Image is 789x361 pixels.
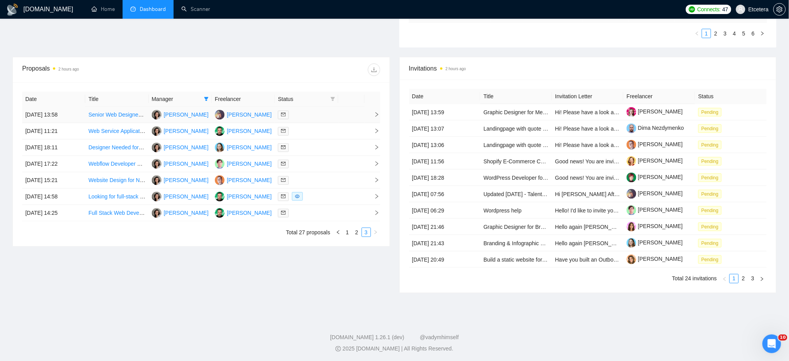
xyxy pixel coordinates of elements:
[164,176,209,184] div: [PERSON_NAME]
[409,64,767,73] span: Invitations
[739,274,748,283] li: 2
[281,178,286,182] span: mail
[720,274,729,283] li: Previous Page
[627,255,636,264] img: c1b9JySzac4x4dgsEyqnJHkcyMhtwYhRX20trAqcVMGYnIMrxZHAKhfppX9twvsE1T
[368,112,380,117] span: right
[692,29,702,38] li: Previous Page
[58,67,79,71] time: 2 hours ago
[164,159,209,168] div: [PERSON_NAME]
[152,159,162,169] img: TT
[738,7,743,12] span: user
[730,29,739,38] a: 4
[698,239,722,248] span: Pending
[85,92,148,107] th: Title
[748,274,757,283] li: 3
[140,6,166,12] span: Dashboard
[698,141,722,149] span: Pending
[152,193,209,199] a: TT[PERSON_NAME]
[480,89,552,104] th: Title
[368,67,380,73] span: download
[698,191,725,197] a: Pending
[698,240,725,246] a: Pending
[85,156,148,172] td: Webflow Developer Needed for Website Implementation
[627,140,636,150] img: c1uQAp2P99HDXYUFkeHKoeFwhe7Elps9CCLFLliUPMTetWuUr07oTfKPrUlrsnlI0k
[698,124,722,133] span: Pending
[409,170,481,186] td: [DATE] 18:28
[368,161,380,166] span: right
[368,177,380,183] span: right
[627,156,636,166] img: c1meG0jqmEQr916jB9chhv_9QDi_7NgLP3VMsS9vIKehUkkKUGPVwOPDZDIKAXENzw
[698,158,725,164] a: Pending
[627,174,683,180] a: [PERSON_NAME]
[627,189,636,199] img: c1UoaMzKBY-GWbreaV7sVF2LUs3COLKK0XpZn8apeAot5vY1XfLaDMeTNzu3tJ2YMy
[483,224,655,230] a: Graphic Designer for Branding and Infographic Design in Cybersecurity
[6,4,19,16] img: logo
[164,209,209,217] div: [PERSON_NAME]
[409,219,481,235] td: [DATE] 21:46
[215,144,272,150] a: VY[PERSON_NAME]
[409,186,481,202] td: [DATE] 07:56
[409,153,481,170] td: [DATE] 11:56
[215,193,272,199] a: AS[PERSON_NAME]
[698,190,722,198] span: Pending
[368,128,380,134] span: right
[480,202,552,219] td: Wordpress help
[22,92,85,107] th: Date
[215,208,225,218] img: AS
[763,334,781,353] iframe: Intercom live chat
[698,5,721,14] span: Connects:
[552,89,624,104] th: Invitation Letter
[757,274,767,283] button: right
[22,107,85,123] td: [DATE] 13:58
[88,144,265,150] a: Designer Needed for Luxury Real Estate Branding & Marketing Collateral
[409,202,481,219] td: [DATE] 06:29
[368,145,380,150] span: right
[692,29,702,38] button: left
[730,274,738,283] a: 1
[409,89,481,104] th: Date
[627,190,683,196] a: [PERSON_NAME]
[152,192,162,202] img: TT
[215,160,272,166] a: DM[PERSON_NAME]
[483,142,566,148] a: Landingpage with quote calculator
[627,222,636,232] img: c1U28jQPTAyuiOlES-TwaD6mGLCkmTDfLtTFebe1xB4CWi2bcOC8xitlq9HfN90Gqy
[627,141,683,147] a: [PERSON_NAME]
[698,223,722,231] span: Pending
[722,277,727,281] span: left
[368,64,380,76] button: download
[22,64,201,76] div: Proposals
[330,97,335,101] span: filter
[215,175,225,185] img: AL
[368,210,380,216] span: right
[483,191,733,197] a: Updated [DATE] - Talented Figma Designer for Dog Health Site - Full Design from Wireframe (No Code)
[22,205,85,221] td: [DATE] 14:25
[85,140,148,156] td: Designer Needed for Luxury Real Estate Branding & Marketing Collateral
[227,143,272,152] div: [PERSON_NAME]
[368,194,380,199] span: right
[215,143,225,152] img: VY
[698,109,725,115] a: Pending
[446,67,466,71] time: 2 hours ago
[373,230,378,235] span: right
[330,334,404,341] a: [DOMAIN_NAME] 1.26.1 (dev)
[739,274,748,283] a: 2
[152,160,209,166] a: TT[PERSON_NAME]
[758,29,767,38] button: right
[88,210,219,216] a: Full Stack Web Developer Needed for Exciting Project
[627,108,683,115] a: [PERSON_NAME]
[212,92,275,107] th: Freelancer
[371,228,380,237] li: Next Page
[711,29,720,38] li: 2
[480,235,552,251] td: Branding & Infographic Designer for Cybersecurity Company
[698,125,725,131] a: Pending
[227,209,272,217] div: [PERSON_NAME]
[215,192,225,202] img: AS
[334,228,343,237] li: Previous Page
[409,104,481,120] td: [DATE] 13:59
[152,143,162,152] img: TT
[757,274,767,283] li: Next Page
[85,172,148,189] td: Website Design for NFL Agent – Modern & Sleek
[480,186,552,202] td: Updated Sept 18 - Talented Figma Designer for Dog Health Site - Full Design from Wireframe (No Code)
[88,128,234,134] a: Web Service Application Development for Image Processing
[758,29,767,38] li: Next Page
